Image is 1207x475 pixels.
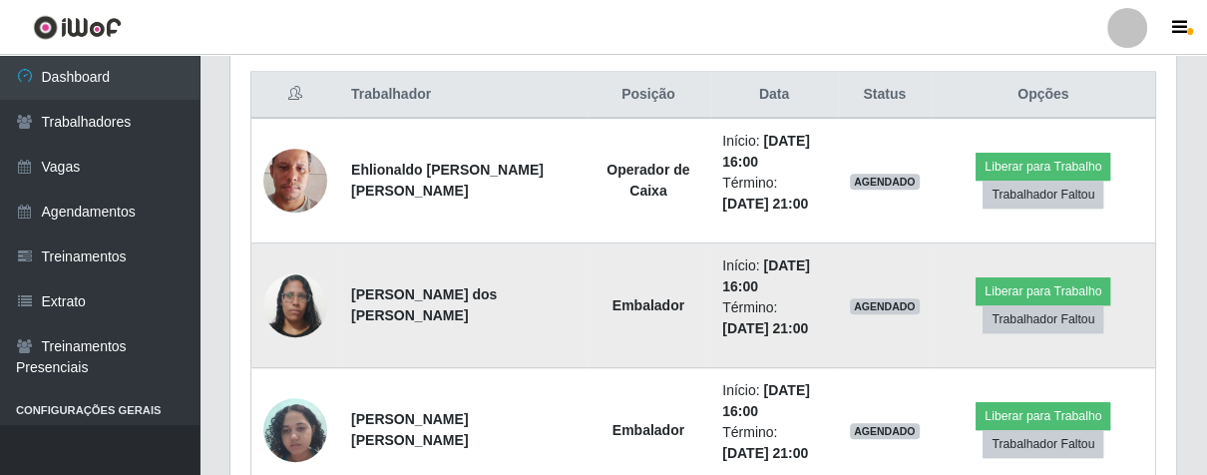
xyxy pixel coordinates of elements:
span: AGENDADO [850,174,920,190]
time: [DATE] 21:00 [722,320,808,336]
th: Data [710,72,838,119]
li: Início: [722,131,826,173]
time: [DATE] 16:00 [722,257,810,294]
strong: [PERSON_NAME] dos [PERSON_NAME] [351,286,497,323]
button: Liberar para Trabalho [976,277,1110,305]
button: Trabalhador Faltou [983,181,1103,209]
img: 1743014740776.jpeg [263,262,327,347]
img: CoreUI Logo [33,15,122,40]
th: Opções [932,72,1156,119]
button: Trabalhador Faltou [983,305,1103,333]
button: Trabalhador Faltou [983,430,1103,458]
li: Término: [722,297,826,339]
span: AGENDADO [850,298,920,314]
time: [DATE] 16:00 [722,382,810,419]
time: [DATE] 16:00 [722,133,810,170]
li: Início: [722,380,826,422]
strong: Embalador [612,297,684,313]
img: 1675087680149.jpeg [263,124,327,237]
img: 1745763746642.jpeg [263,387,327,472]
strong: [PERSON_NAME] [PERSON_NAME] [351,411,468,448]
strong: Embalador [612,422,684,438]
th: Posição [587,72,710,119]
strong: Operador de Caixa [606,162,689,199]
time: [DATE] 21:00 [722,445,808,461]
li: Início: [722,255,826,297]
button: Liberar para Trabalho [976,402,1110,430]
li: Término: [722,422,826,464]
th: Status [838,72,932,119]
span: AGENDADO [850,423,920,439]
th: Trabalhador [339,72,587,119]
strong: Ehlionaldo [PERSON_NAME] [PERSON_NAME] [351,162,544,199]
time: [DATE] 21:00 [722,196,808,212]
button: Liberar para Trabalho [976,153,1110,181]
li: Término: [722,173,826,215]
